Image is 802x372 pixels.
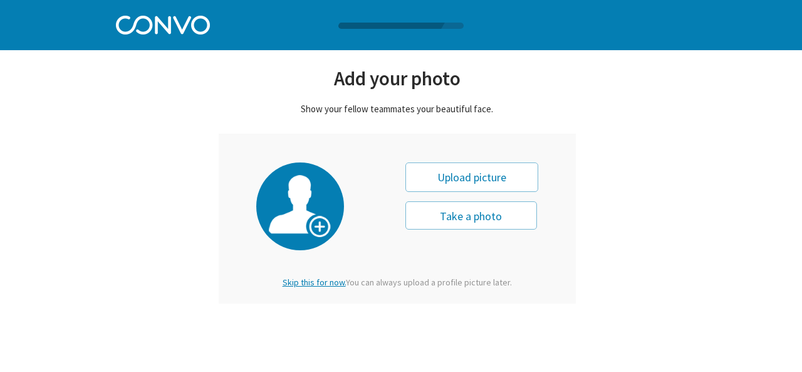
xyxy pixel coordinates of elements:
span: Skip this for now. [283,277,346,288]
button: Take a photo [405,201,537,230]
div: Add your photo [219,66,576,90]
div: You can always upload a profile picture later. [272,277,523,288]
div: Show your fellow teammates your beautiful face. [219,103,576,115]
img: Convo Logo [116,13,210,35]
div: Upload picture [405,162,538,192]
img: profile-picture.png [269,175,331,239]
